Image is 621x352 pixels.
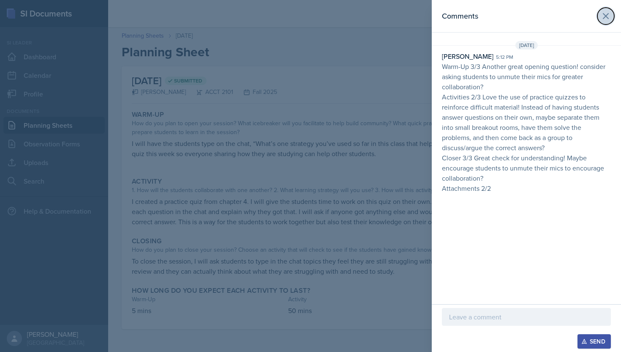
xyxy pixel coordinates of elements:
div: [PERSON_NAME] [442,51,493,61]
div: Send [583,338,605,345]
p: Activities 2/3 Love the use of practice quizzes to reinforce difficult material! Instead of havin... [442,92,611,153]
button: Send [577,334,611,349]
span: [DATE] [515,41,538,49]
div: 5:12 pm [496,53,513,61]
p: Attachments 2/2 [442,183,611,193]
p: Warm-Up 3/3 Another great opening question! consider asking students to unmute their mics for gre... [442,61,611,92]
p: Closer 3/3 Great check for understanding! Maybe encourage students to unmute their mics to encour... [442,153,611,183]
h2: Comments [442,10,478,22]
